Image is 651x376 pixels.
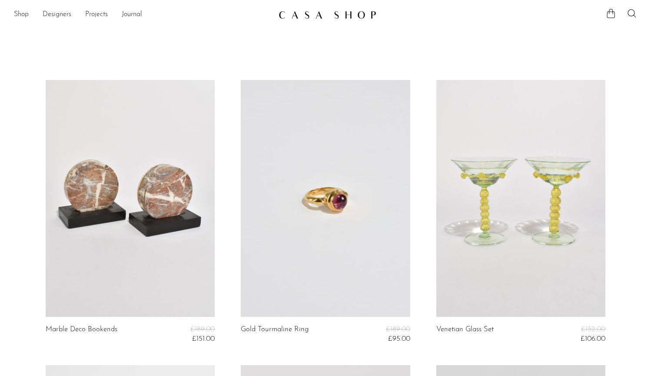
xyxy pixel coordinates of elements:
[241,326,309,343] a: Gold Tourmaline Ring
[14,7,272,22] nav: Desktop navigation
[581,326,605,333] span: £132.00
[14,9,29,20] a: Shop
[436,326,494,343] a: Venetian Glass Set
[192,335,215,343] span: £151.00
[43,9,71,20] a: Designers
[14,7,272,22] ul: NEW HEADER MENU
[85,9,108,20] a: Projects
[581,335,605,343] span: £106.00
[190,326,215,333] span: £189.00
[388,335,410,343] span: £95.00
[386,326,410,333] span: £189.00
[46,326,117,343] a: Marble Deco Bookends
[122,9,142,20] a: Journal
